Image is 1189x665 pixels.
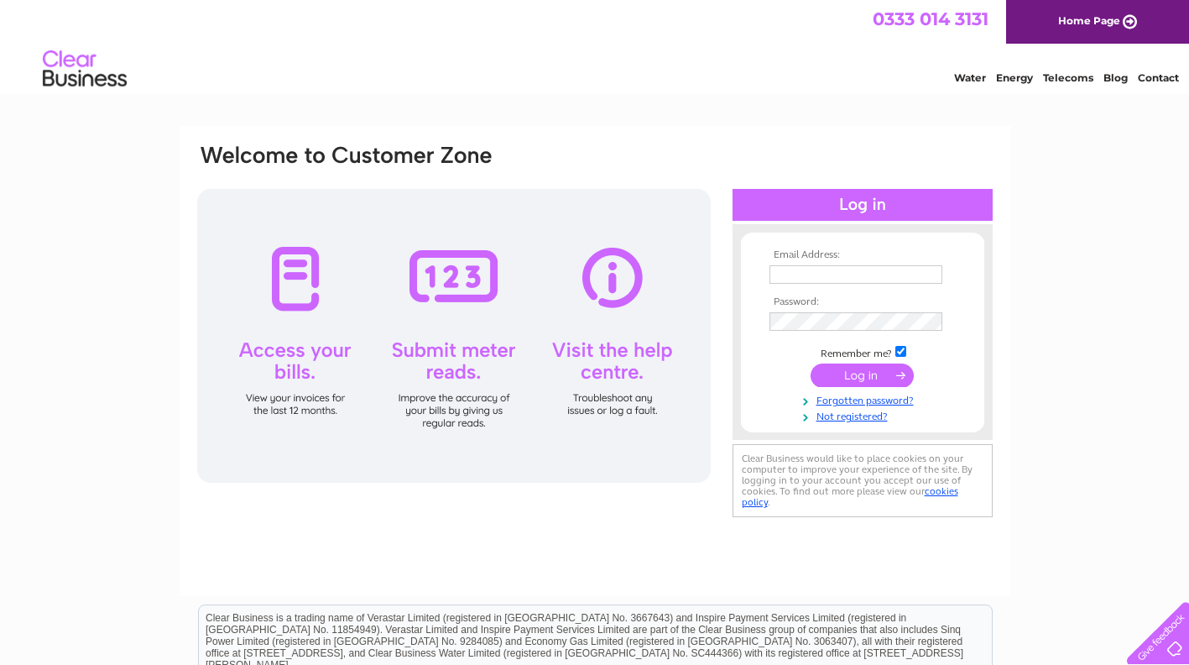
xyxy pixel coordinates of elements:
[42,44,128,95] img: logo.png
[1103,71,1128,84] a: Blog
[765,343,960,360] td: Remember me?
[769,391,960,407] a: Forgotten password?
[733,444,993,517] div: Clear Business would like to place cookies on your computer to improve your experience of the sit...
[199,9,992,81] div: Clear Business is a trading name of Verastar Limited (registered in [GEOGRAPHIC_DATA] No. 3667643...
[1043,71,1093,84] a: Telecoms
[873,8,988,29] a: 0333 014 3131
[996,71,1033,84] a: Energy
[742,485,958,508] a: cookies policy
[1138,71,1179,84] a: Contact
[765,249,960,261] th: Email Address:
[811,364,914,387] input: Submit
[769,407,960,423] a: Not registered?
[954,71,986,84] a: Water
[765,296,960,308] th: Password:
